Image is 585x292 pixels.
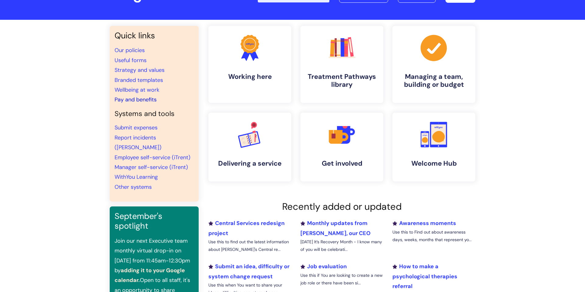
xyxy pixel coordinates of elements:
a: Working here [208,26,291,103]
h4: Get involved [305,160,378,167]
a: Awareness moments [392,220,456,227]
a: Manager self-service (iTrent) [115,164,188,171]
a: Our policies [115,47,145,54]
a: Strategy and values [115,66,165,74]
p: [DATE] It’s Recovery Month - I know many of you will be celebrati... [300,238,383,253]
a: WithYou Learning [115,173,158,181]
h3: September's spotlight [115,211,194,231]
a: Report incidents ([PERSON_NAME]) [115,134,161,151]
a: Wellbeing at work [115,86,159,93]
a: Monthly updates from [PERSON_NAME], our CEO [300,220,370,237]
h3: Quick links [115,31,194,40]
a: Branded templates [115,76,163,84]
p: Use this if You are looking to create a new job role or there have been si... [300,272,383,287]
p: Use this to Find out about awareness days, weeks, months that represent yo... [392,228,475,244]
a: Other systems [115,183,152,191]
a: Treatment Pathways library [300,26,383,103]
a: Welcome Hub [392,113,475,181]
a: Get involved [300,113,383,181]
a: Employee self-service (iTrent) [115,154,190,161]
a: Submit an idea, difficulty or system change request [208,263,289,280]
h4: Welcome Hub [397,160,470,167]
h4: Treatment Pathways library [305,73,378,89]
a: Pay and benefits [115,96,157,103]
h2: Recently added or updated [208,201,475,212]
a: Managing a team, building or budget [392,26,475,103]
a: adding it to your Google calendar. [115,267,185,284]
a: Useful forms [115,57,147,64]
a: How to make a psychological therapies referral [392,263,457,290]
a: Job evaluation [300,263,347,270]
a: Submit expenses [115,124,158,131]
a: Delivering a service [208,113,291,181]
h4: Systems and tools [115,110,194,118]
a: Central Services redesign project [208,220,285,237]
h4: Delivering a service [213,160,286,167]
h4: Managing a team, building or budget [397,73,470,89]
h4: Working here [213,73,286,81]
p: Use this to find out the latest information about [PERSON_NAME]'s Central re... [208,238,291,253]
